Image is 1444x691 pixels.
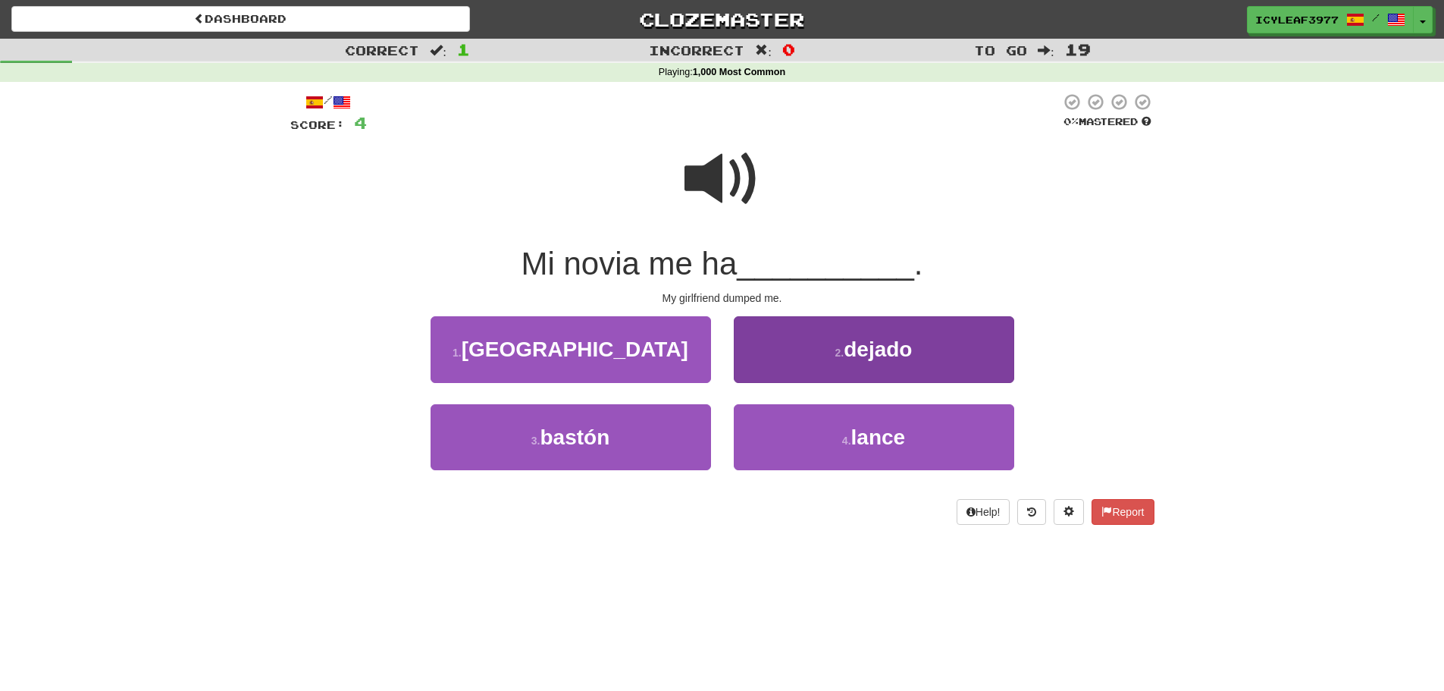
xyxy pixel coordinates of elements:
[1060,115,1154,129] div: Mastered
[11,6,470,32] a: Dashboard
[521,246,737,281] span: Mi novia me ha
[531,435,540,447] small: 3 .
[755,44,772,57] span: :
[431,316,711,382] button: 1.[GEOGRAPHIC_DATA]
[782,40,795,58] span: 0
[430,44,446,57] span: :
[1372,12,1380,23] span: /
[540,426,609,449] span: bastón
[693,67,785,77] strong: 1,000 Most Common
[1063,115,1079,127] span: 0 %
[737,246,914,281] span: __________
[493,6,951,33] a: Clozemaster
[1065,40,1091,58] span: 19
[431,404,711,470] button: 3.bastón
[649,42,744,58] span: Incorrect
[1038,44,1054,57] span: :
[290,291,1154,306] div: My girlfriend dumped me.
[842,435,851,447] small: 4 .
[734,404,1014,470] button: 4.lance
[1255,13,1339,27] span: IcyLeaf3977
[974,42,1027,58] span: To go
[345,42,419,58] span: Correct
[1092,499,1154,525] button: Report
[1247,6,1414,33] a: IcyLeaf3977 /
[290,118,345,131] span: Score:
[457,40,470,58] span: 1
[835,347,844,359] small: 2 .
[1017,499,1046,525] button: Round history (alt+y)
[734,316,1014,382] button: 2.dejado
[453,347,462,359] small: 1 .
[844,338,912,361] span: dejado
[914,246,923,281] span: .
[957,499,1010,525] button: Help!
[290,93,367,112] div: /
[462,338,688,361] span: [GEOGRAPHIC_DATA]
[851,426,906,449] span: lance
[354,113,367,132] span: 4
